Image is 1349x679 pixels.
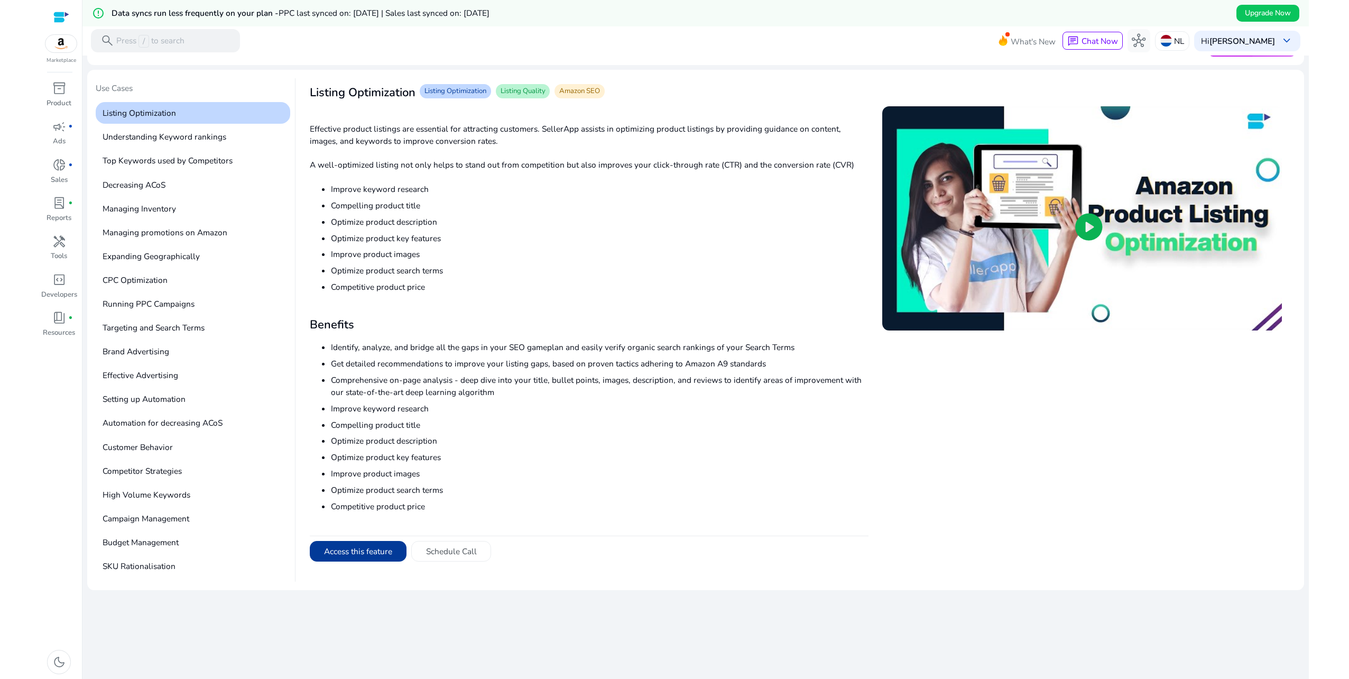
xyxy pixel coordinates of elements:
[1236,5,1299,22] button: Upgrade Now
[96,436,291,458] p: Customer Behavior
[331,419,868,431] li: Compelling product title
[96,317,291,338] p: Targeting and Search Terms
[559,87,600,96] span: Amazon SEO
[96,126,291,148] p: Understanding Keyword rankings
[45,35,77,52] img: amazon.svg
[331,341,868,353] li: Identify, analyze, and bridge all the gaps in your SEO gameplan and easily verify organic search ...
[424,87,486,96] span: Listing Optimization
[52,235,66,249] span: handyman
[40,309,78,347] a: book_4fiber_manual_recordResources
[96,150,291,172] p: Top Keywords used by Competitors
[52,81,66,95] span: inventory_2
[1280,34,1293,48] span: keyboard_arrow_down
[331,484,868,496] li: Optimize product search terms
[138,35,149,48] span: /
[310,318,868,332] h3: Benefits
[96,579,291,601] p: Day Parting Rules
[40,194,78,232] a: lab_profilefiber_manual_recordReports
[331,264,868,277] li: Optimize product search terms
[53,136,66,147] p: Ads
[96,531,291,553] p: Budget Management
[96,102,291,124] p: Listing Optimization
[1160,35,1172,47] img: nl.svg
[310,159,868,171] p: A well-optimized listing not only helps to stand out from competition but also improves your clic...
[96,82,291,99] p: Use Cases
[331,500,868,512] li: Competitive product price
[68,124,73,129] span: fiber_manual_record
[96,508,291,529] p: Campaign Management
[52,120,66,134] span: campaign
[331,232,868,244] li: Optimize product key features
[331,374,868,398] li: Comprehensive on-page analysis - deep dive into your title, bullet points, images, description, a...
[52,158,66,172] span: donut_small
[331,183,868,195] li: Improve keyword research
[310,123,868,147] p: Effective product listings are essential for attracting customers. SellerApp assists in optimizin...
[310,86,415,99] h3: Listing Optimization
[331,216,868,228] li: Optimize product description
[310,541,407,562] button: Access this feature
[96,412,291,434] p: Automation for decreasing ACoS
[1245,7,1291,19] span: Upgrade Now
[40,156,78,194] a: donut_smallfiber_manual_recordSales
[47,213,71,224] p: Reports
[1174,32,1184,50] p: NL
[40,271,78,309] a: code_blocksDevelopers
[96,269,291,291] p: CPC Optimization
[52,311,66,325] span: book_4
[52,273,66,287] span: code_blocks
[40,79,78,117] a: inventory_2Product
[331,248,868,260] li: Improve product images
[331,435,868,447] li: Optimize product description
[100,34,114,48] span: search
[47,57,76,65] p: Marketplace
[96,389,291,410] p: Setting up Automation
[52,655,66,669] span: dark_mode
[882,106,1281,331] img: sddefault.jpg
[1201,37,1275,45] p: Hi
[96,341,291,362] p: Brand Advertising
[1209,35,1275,47] b: [PERSON_NAME]
[1062,32,1122,50] button: chatChat Now
[41,290,77,300] p: Developers
[411,541,491,562] button: Schedule Call
[96,364,291,386] p: Effective Advertising
[331,357,868,370] li: Get detailed recommendations to improve your listing gaps, based on proven tactics adhering to Am...
[96,555,291,577] p: SKU Rationalisation
[1073,211,1105,244] span: play_circle
[96,245,291,267] p: Expanding Geographically
[51,175,68,186] p: Sales
[1067,35,1079,47] span: chat
[40,232,78,270] a: handymanTools
[279,7,489,19] span: PPC last synced on: [DATE] | Sales last synced on: [DATE]
[112,8,489,18] h5: Data syncs run less frequently on your plan -
[51,251,67,262] p: Tools
[331,281,868,293] li: Competitive product price
[96,174,291,196] p: Decreasing ACoS
[68,316,73,320] span: fiber_manual_record
[52,196,66,210] span: lab_profile
[96,198,291,219] p: Managing Inventory
[331,451,868,463] li: Optimize product key features
[501,87,546,96] span: Listing Quality
[96,460,291,482] p: Competitor Strategies
[96,293,291,315] p: Running PPC Campaigns
[1082,35,1118,47] span: Chat Now
[96,484,291,506] p: High Volume Keywords
[116,35,184,48] p: Press to search
[40,117,78,155] a: campaignfiber_manual_recordAds
[92,7,105,20] mat-icon: error_outline
[1128,29,1151,52] button: hub
[96,222,291,243] p: Managing promotions on Amazon
[331,402,868,415] li: Improve keyword research
[43,328,75,338] p: Resources
[331,467,868,480] li: Improve product images
[68,163,73,168] span: fiber_manual_record
[1132,34,1145,48] span: hub
[68,201,73,206] span: fiber_manual_record
[331,199,868,212] li: Compelling product title
[47,98,71,109] p: Product
[1011,32,1056,51] span: What's New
